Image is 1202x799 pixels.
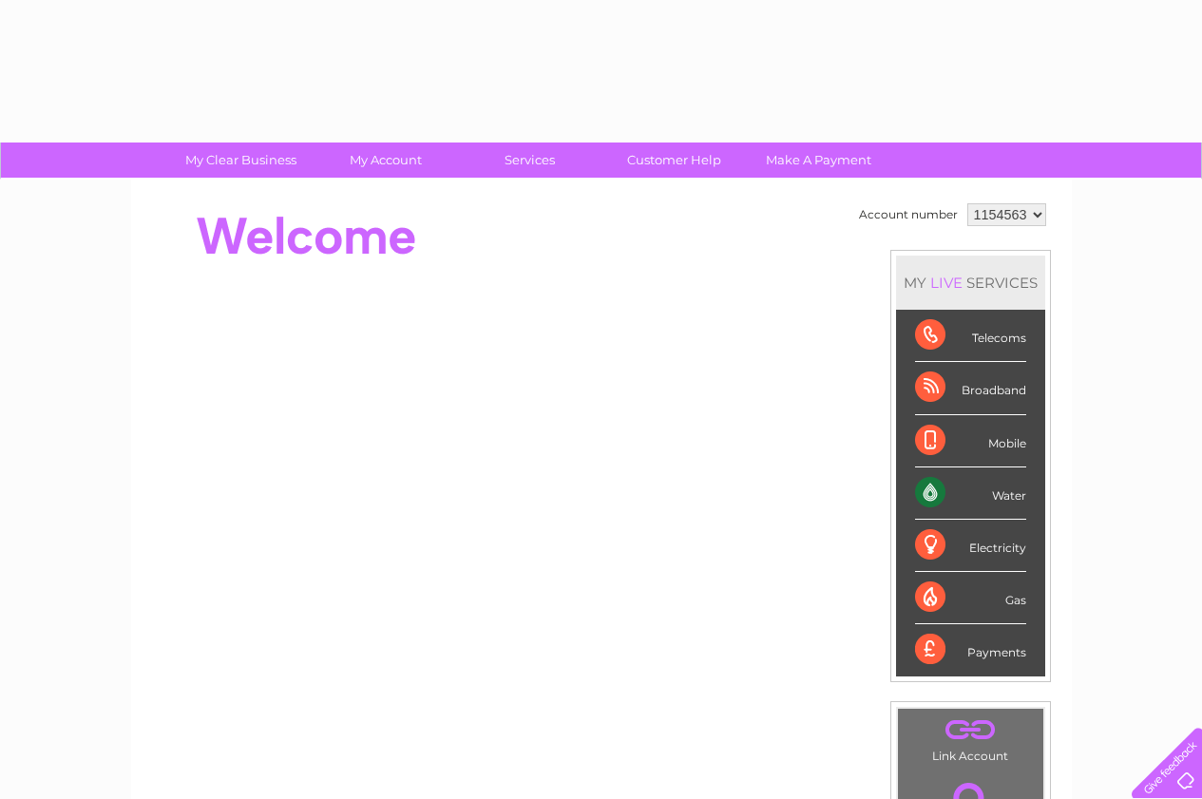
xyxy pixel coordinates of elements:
[915,572,1026,624] div: Gas
[854,199,963,231] td: Account number
[926,274,966,292] div: LIVE
[915,624,1026,675] div: Payments
[307,143,464,178] a: My Account
[915,310,1026,362] div: Telecoms
[596,143,753,178] a: Customer Help
[451,143,608,178] a: Services
[740,143,897,178] a: Make A Payment
[915,415,1026,467] div: Mobile
[915,520,1026,572] div: Electricity
[162,143,319,178] a: My Clear Business
[897,708,1044,768] td: Link Account
[903,713,1039,747] a: .
[896,256,1045,310] div: MY SERVICES
[915,362,1026,414] div: Broadband
[915,467,1026,520] div: Water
